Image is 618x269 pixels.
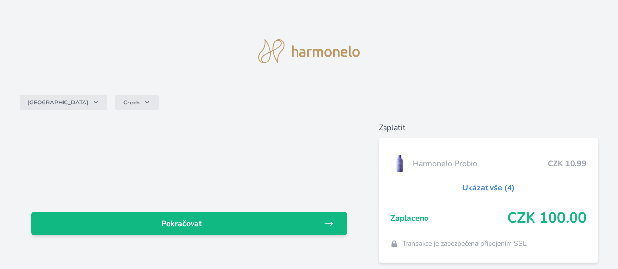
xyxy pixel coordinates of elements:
button: Czech [115,95,159,110]
span: Harmonelo Probio [413,158,548,169]
span: Pokračovat [39,218,324,229]
span: CZK 10.99 [548,158,587,169]
span: [GEOGRAPHIC_DATA] [27,99,88,106]
h6: Zaplatit [379,122,598,134]
img: CLEAN_PROBIO_se_stinem_x-lo.jpg [390,151,409,176]
span: Czech [123,99,140,106]
img: logo.svg [258,39,360,63]
span: Transakce je zabezpečena připojením SSL [402,239,527,248]
a: Pokračovat [31,212,347,235]
span: Zaplaceno [390,212,507,224]
button: [GEOGRAPHIC_DATA] [20,95,107,110]
a: Ukázat vše (4) [462,182,515,194]
span: CZK 100.00 [507,209,587,227]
